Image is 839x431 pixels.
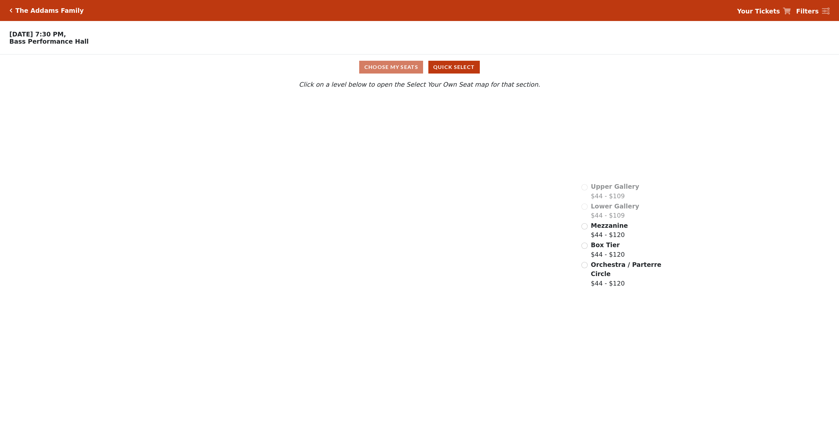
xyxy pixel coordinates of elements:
[796,8,819,15] strong: Filters
[591,182,639,201] label: $44 - $109
[428,61,480,74] button: Quick Select
[591,202,639,220] label: $44 - $109
[591,222,628,229] span: Mezzanine
[591,261,661,278] span: Orchestra / Parterre Circle
[591,221,628,240] label: $44 - $120
[15,7,84,14] h5: The Addams Family
[796,7,829,16] a: Filters
[198,103,380,147] path: Upper Gallery - Seats Available: 0
[591,241,620,248] span: Box Tier
[737,8,780,15] strong: Your Tickets
[591,260,662,288] label: $44 - $120
[109,80,730,89] p: Click on a level below to open the Select Your Own Seat map for that section.
[212,140,405,201] path: Lower Gallery - Seats Available: 0
[591,203,639,210] span: Lower Gallery
[591,240,625,259] label: $44 - $120
[10,8,12,13] a: Click here to go back to filters
[591,183,639,190] span: Upper Gallery
[737,7,791,16] a: Your Tickets
[299,255,484,367] path: Orchestra / Parterre Circle - Seats Available: 230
